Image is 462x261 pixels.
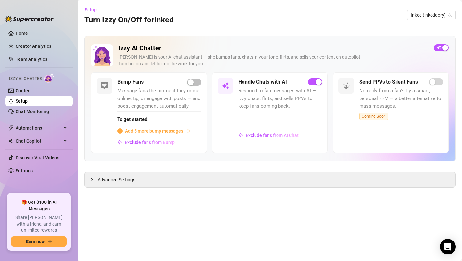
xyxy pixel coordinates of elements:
h5: Handle Chats with AI [238,78,287,86]
span: info-circle [117,128,123,134]
span: collapsed [90,177,94,181]
img: svg%3e [342,82,350,90]
span: 🎁 Get $100 in AI Messages [11,199,67,212]
button: Setup [84,5,102,15]
span: Izzy AI Chatter [9,76,42,82]
a: Content [16,88,32,93]
button: Earn nowarrow-right [11,236,67,247]
h5: Bump Fans [117,78,144,86]
div: collapsed [90,176,98,183]
span: Respond to fan messages with AI — Izzy chats, flirts, and sells PPVs to keep fans coming back. [238,87,322,110]
img: AI Chatter [44,73,54,83]
div: Open Intercom Messenger [440,239,456,254]
img: svg%3e [118,140,122,145]
img: svg%3e [221,82,229,90]
h3: Turn Izzy On/Off for Inked [84,15,174,25]
span: thunderbolt [8,125,14,131]
span: Automations [16,123,62,133]
a: Creator Analytics [16,41,67,51]
span: Earn now [26,239,45,244]
button: Exclude fans from Bump [117,137,175,148]
span: Message fans the moment they come online, tip, or engage with posts — and boost engagement automa... [117,87,201,110]
span: Add 5 more bump messages [125,127,183,135]
span: No reply from a fan? Try a smart, personal PPV — a better alternative to mass messages. [359,87,443,110]
div: [PERSON_NAME] is your AI chat assistant — she bumps fans, chats in your tone, flirts, and sells y... [118,54,429,67]
a: Settings [16,168,33,173]
span: Exclude fans from Bump [125,140,175,145]
img: Chat Copilot [8,139,13,143]
span: team [448,13,452,17]
a: Discover Viral Videos [16,155,59,160]
span: Exclude fans from AI Chat [246,133,299,138]
img: svg%3e [239,133,243,137]
button: Exclude fans from AI Chat [238,130,299,140]
span: Chat Copilot [16,136,62,146]
img: logo-BBDzfeDw.svg [5,16,54,22]
span: Advanced Settings [98,176,135,183]
a: Home [16,31,28,36]
a: Team Analytics [16,57,47,62]
span: Setup [85,7,97,12]
a: Setup [16,98,28,104]
img: Izzy AI Chatter [91,44,113,66]
span: Coming Soon [359,113,388,120]
span: Share [PERSON_NAME] with a friend, and earn unlimited rewards [11,215,67,234]
img: svg%3e [101,82,108,90]
strong: To get started: [117,116,148,122]
a: Chat Monitoring [16,109,49,114]
span: arrow-right [47,239,52,244]
span: arrow-right [186,129,190,133]
h5: Send PPVs to Silent Fans [359,78,418,86]
span: Inked (inkeddory) [411,10,452,20]
h2: Izzy AI Chatter [118,44,429,52]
